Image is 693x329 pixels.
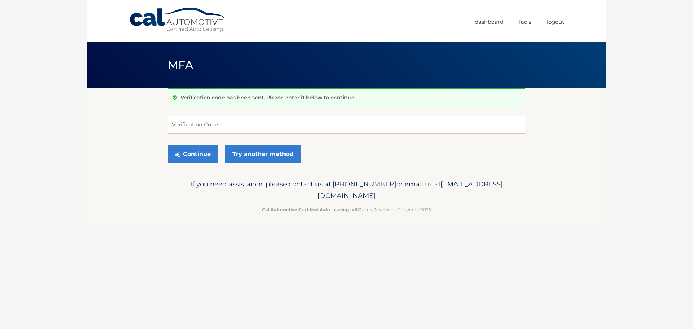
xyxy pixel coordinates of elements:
a: Logout [547,16,564,28]
a: Cal Automotive [129,7,226,33]
span: [EMAIL_ADDRESS][DOMAIN_NAME] [318,180,503,200]
p: If you need assistance, please contact us at: or email us at [173,178,520,202]
input: Verification Code [168,116,525,134]
p: - All Rights Reserved - Copyright 2025 [173,206,520,213]
strong: Cal Automotive Certified Auto Leasing [262,207,349,212]
a: Dashboard [475,16,504,28]
button: Continue [168,145,218,163]
span: [PHONE_NUMBER] [332,180,396,188]
span: MFA [168,58,193,72]
a: FAQ's [519,16,531,28]
a: Try another method [225,145,301,163]
p: Verification code has been sent. Please enter it below to continue. [180,94,356,101]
